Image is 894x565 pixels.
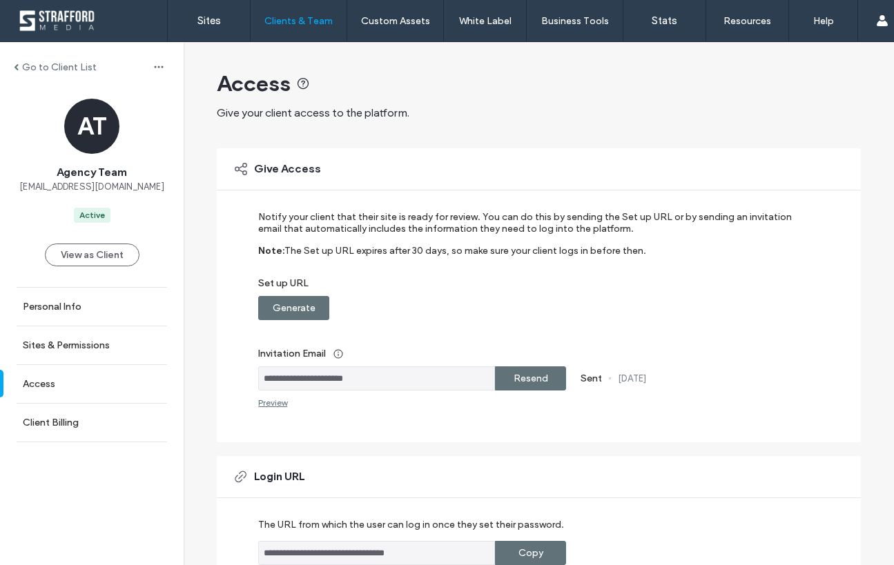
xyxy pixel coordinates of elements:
[19,180,164,194] span: [EMAIL_ADDRESS][DOMAIN_NAME]
[258,245,284,277] label: Note:
[361,15,430,27] label: Custom Assets
[217,106,409,119] span: Give your client access to the platform.
[813,15,834,27] label: Help
[618,373,646,384] label: [DATE]
[273,295,315,321] label: Generate
[79,209,105,221] div: Active
[197,14,221,27] label: Sites
[45,244,139,266] button: View as Client
[23,378,55,390] label: Access
[22,61,97,73] label: Go to Client List
[254,469,304,484] span: Login URL
[258,211,800,245] label: Notify your client that their site is ready for review. You can do this by sending the Set up URL...
[652,14,677,27] label: Stats
[254,161,321,177] span: Give Access
[57,165,127,180] span: Agency Team
[459,15,512,27] label: White Label
[514,366,548,391] label: Resend
[264,15,333,27] label: Clients & Team
[258,397,287,408] div: Preview
[258,341,800,366] label: Invitation Email
[258,277,800,296] label: Set up URL
[284,245,646,277] label: The Set up URL expires after 30 days, so make sure your client logs in before then.
[23,417,79,428] label: Client Billing
[581,373,602,384] label: Sent
[258,519,564,541] label: The URL from which the user can log in once they set their password.
[23,339,110,351] label: Sites & Permissions
[23,301,81,313] label: Personal Info
[217,70,291,97] span: Access
[541,15,609,27] label: Business Tools
[723,15,771,27] label: Resources
[64,99,119,154] div: AT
